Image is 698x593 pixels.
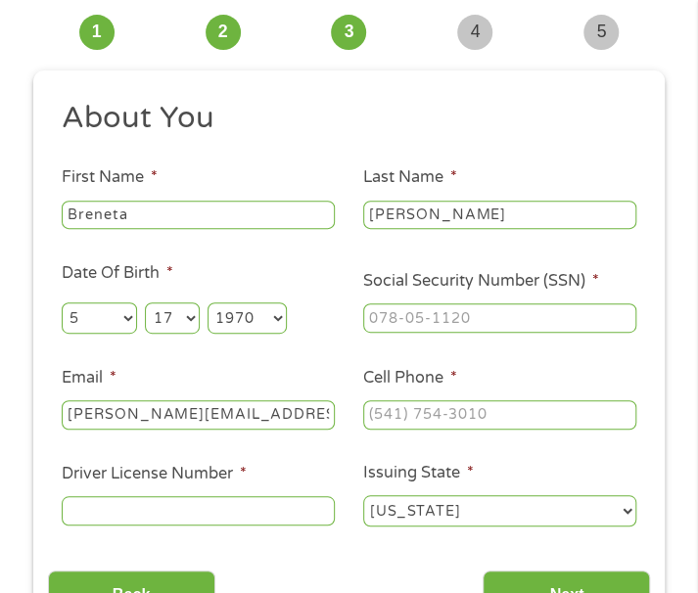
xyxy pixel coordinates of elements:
label: Last Name [363,167,457,188]
label: Driver License Number [62,464,247,484]
span: 4 [457,15,492,50]
input: 078-05-1120 [363,303,636,333]
span: 5 [583,15,619,50]
label: Email [62,368,116,388]
label: Cell Phone [363,368,457,388]
label: First Name [62,167,158,188]
input: Smith [363,201,636,230]
label: Social Security Number (SSN) [363,271,599,292]
input: John [62,201,335,230]
label: Issuing State [363,463,474,483]
input: john@gmail.com [62,400,335,430]
span: 2 [206,15,241,50]
span: 1 [79,15,115,50]
h2: About You [62,99,623,138]
label: Date Of Birth [62,263,173,284]
span: 3 [331,15,366,50]
input: (541) 754-3010 [363,400,636,430]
